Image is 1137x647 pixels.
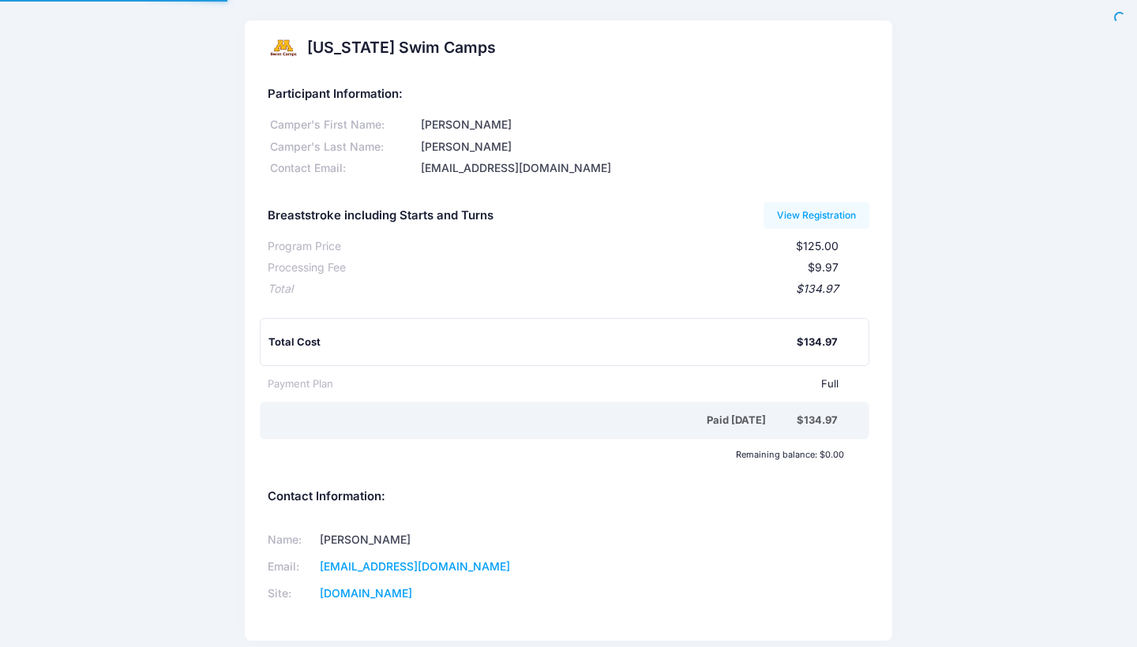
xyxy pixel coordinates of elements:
[268,139,418,155] div: Camper's Last Name:
[271,413,797,428] div: Paid [DATE]
[268,260,346,276] div: Processing Fee
[320,559,510,573] a: [EMAIL_ADDRESS][DOMAIN_NAME]
[293,281,839,297] div: $134.97
[268,527,314,554] td: Name:
[268,88,869,102] h5: Participant Information:
[260,450,851,459] div: Remaining balance: $0.00
[797,335,838,350] div: $134.97
[764,202,870,229] a: View Registration
[418,160,870,177] div: [EMAIL_ADDRESS][DOMAIN_NAME]
[268,238,341,255] div: Program Price
[268,335,797,350] div: Total Cost
[268,281,293,297] div: Total
[314,527,548,554] td: [PERSON_NAME]
[320,586,412,600] a: [DOMAIN_NAME]
[268,117,418,133] div: Camper's First Name:
[333,376,839,392] div: Full
[268,160,418,177] div: Contact Email:
[268,581,314,608] td: Site:
[797,413,838,428] div: $134.97
[268,490,869,504] h5: Contact Information:
[418,139,870,155] div: [PERSON_NAME]
[268,376,333,392] div: Payment Plan
[268,209,493,223] h5: Breaststroke including Starts and Turns
[268,554,314,581] td: Email:
[307,39,496,57] h2: [US_STATE] Swim Camps
[796,239,839,252] span: $125.00
[346,260,839,276] div: $9.97
[418,117,870,133] div: [PERSON_NAME]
